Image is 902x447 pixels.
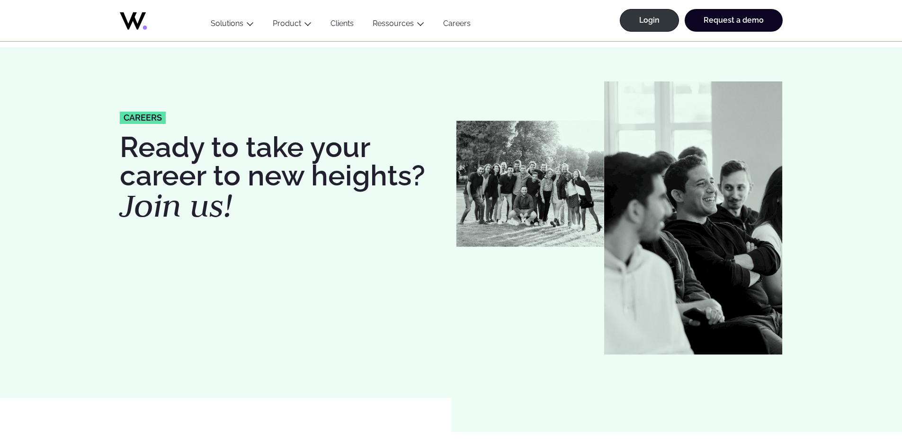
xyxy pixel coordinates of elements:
img: Whozzies-Team-Revenue [456,121,604,247]
a: Ressources [373,19,414,28]
a: Product [273,19,301,28]
button: Solutions [201,19,263,32]
em: Join us! [120,184,232,226]
h1: Ready to take your career to new heights? [120,133,447,222]
button: Product [263,19,321,32]
a: Careers [434,19,480,32]
a: Clients [321,19,363,32]
a: Request a demo [685,9,783,32]
a: Login [620,9,679,32]
span: careers [124,114,162,122]
button: Ressources [363,19,434,32]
